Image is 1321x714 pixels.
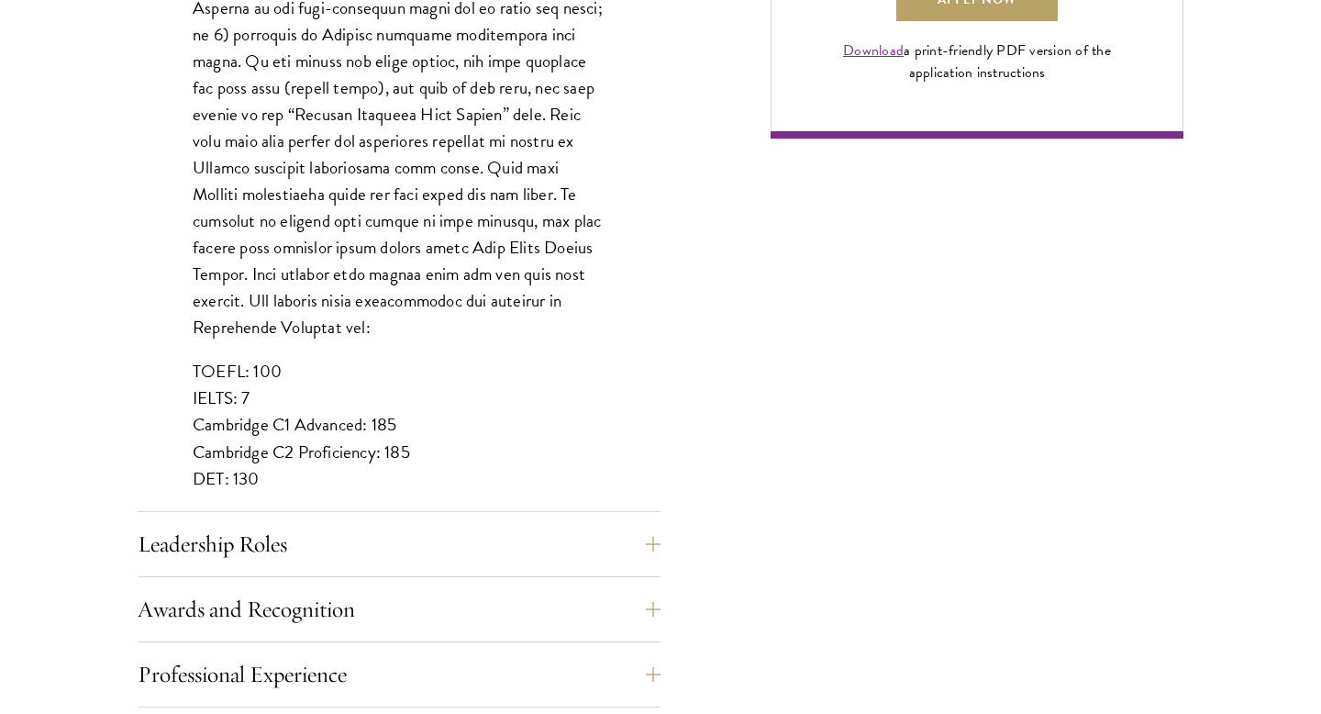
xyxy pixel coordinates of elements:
button: Professional Experience [138,653,660,697]
button: Awards and Recognition [138,587,660,631]
button: Leadership Roles [138,522,660,566]
a: Download [843,39,904,61]
div: a print-friendly PDF version of the application instructions [822,39,1132,84]
p: TOEFL: 100 IELTS: 7 Cambridge C1 Advanced: 185 Cambridge C2 Proficiency: 185 DET: 130 [193,358,605,491]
